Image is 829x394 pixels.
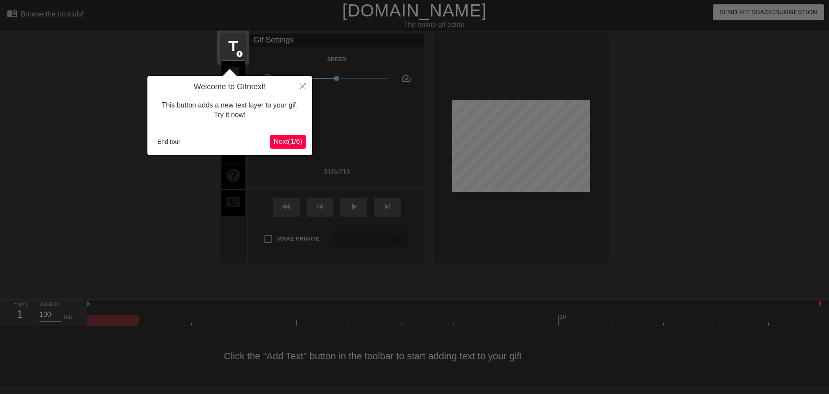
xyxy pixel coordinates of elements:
h4: Welcome to Gifntext! [154,82,306,92]
button: Next [270,135,306,149]
button: End tour [154,135,184,148]
button: Close [293,76,312,96]
div: This button adds a new text layer to your gif. Try it now! [154,92,306,129]
span: Next ( 1 / 6 ) [274,138,302,145]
